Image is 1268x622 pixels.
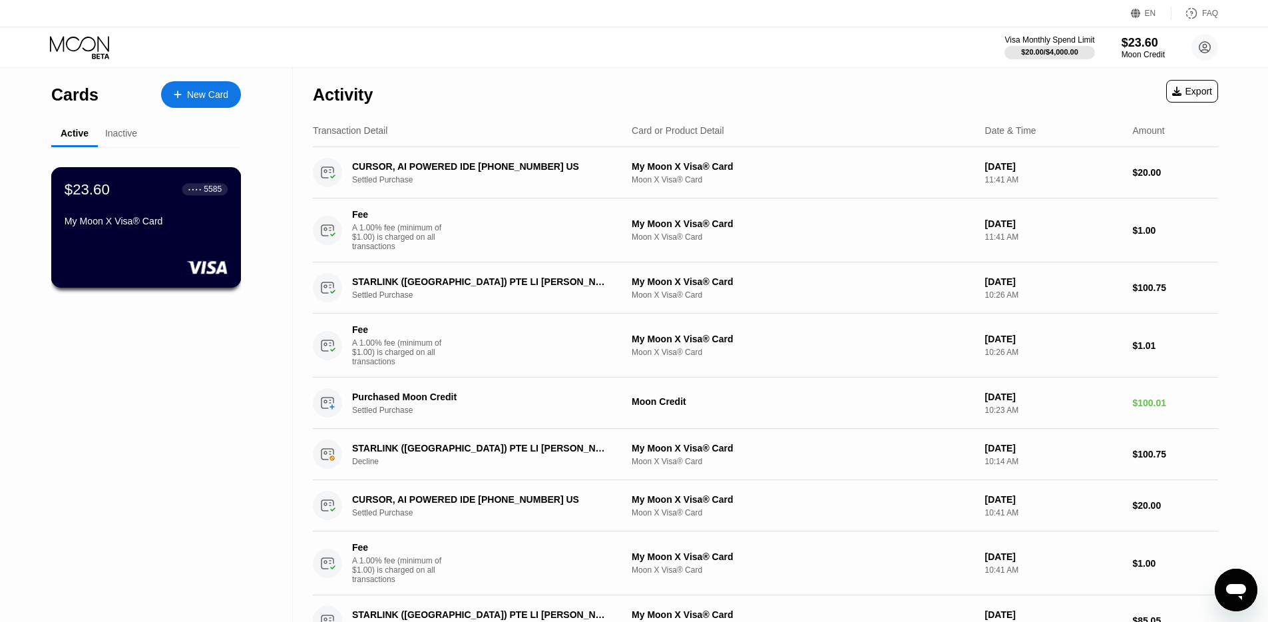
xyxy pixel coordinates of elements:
div: [DATE] [985,443,1122,454]
div: STARLINK ([GEOGRAPHIC_DATA]) PTE LI [PERSON_NAME]DeclineMy Moon X Visa® CardMoon X Visa® Card[DAT... [313,429,1218,480]
div: Date & Time [985,125,1036,136]
div: [DATE] [985,494,1122,505]
div: $100.75 [1132,282,1218,293]
div: $23.60 [65,180,110,198]
div: My Moon X Visa® Card [632,161,974,172]
div: $20.00 [1132,500,1218,511]
div: Moon X Visa® Card [632,175,974,184]
div: Visa Monthly Spend Limit [1004,35,1094,45]
div: Purchased Moon Credit [352,392,610,402]
div: Purchased Moon CreditSettled PurchaseMoon Credit[DATE]10:23 AM$100.01 [313,378,1218,429]
div: $1.01 [1132,340,1218,351]
div: CURSOR, AI POWERED IDE [PHONE_NUMBER] US [352,161,610,172]
div: [DATE] [985,276,1122,287]
iframe: Button to launch messaging window [1215,569,1257,611]
div: Decline [352,457,630,466]
div: 10:14 AM [985,457,1122,466]
div: [DATE] [985,392,1122,402]
div: EN [1145,9,1156,18]
div: Activity [313,85,373,105]
div: 10:41 AM [985,508,1122,517]
div: CURSOR, AI POWERED IDE [PHONE_NUMBER] USSettled PurchaseMy Moon X Visa® CardMoon X Visa® Card[DAT... [313,147,1218,198]
div: Active [61,128,89,139]
div: $1.00 [1132,558,1218,569]
div: [DATE] [985,609,1122,620]
div: Card or Product Detail [632,125,724,136]
div: Export [1172,86,1212,97]
div: My Moon X Visa® Card [632,494,974,505]
div: CURSOR, AI POWERED IDE [PHONE_NUMBER] US [352,494,610,505]
div: 11:41 AM [985,232,1122,242]
div: $20.00 [1132,167,1218,178]
div: Settled Purchase [352,508,630,517]
div: Fee [352,324,445,335]
div: CURSOR, AI POWERED IDE [PHONE_NUMBER] USSettled PurchaseMy Moon X Visa® CardMoon X Visa® Card[DAT... [313,480,1218,531]
div: Settled Purchase [352,290,630,300]
div: ● ● ● ● [188,187,202,191]
div: $100.75 [1132,449,1218,460]
div: My Moon X Visa® Card [632,443,974,454]
div: Amount [1132,125,1164,136]
div: $23.60 [1122,36,1165,50]
div: STARLINK ([GEOGRAPHIC_DATA]) PTE LI [PERSON_NAME] [352,443,610,454]
div: 10:41 AM [985,565,1122,575]
div: FAQ [1171,7,1218,20]
div: A 1.00% fee (minimum of $1.00) is charged on all transactions [352,556,452,584]
div: Moon X Visa® Card [632,508,974,517]
div: [DATE] [985,218,1122,229]
div: Fee [352,542,445,553]
div: My Moon X Visa® Card [632,609,974,620]
div: FeeA 1.00% fee (minimum of $1.00) is charged on all transactionsMy Moon X Visa® CardMoon X Visa® ... [313,198,1218,262]
div: Inactive [105,128,137,139]
div: [DATE] [985,161,1122,172]
div: A 1.00% fee (minimum of $1.00) is charged on all transactions [352,338,452,366]
div: My Moon X Visa® Card [632,551,974,562]
div: [DATE] [985,334,1122,344]
div: Moon X Visa® Card [632,290,974,300]
div: Moon X Visa® Card [632,565,974,575]
div: 11:41 AM [985,175,1122,184]
div: $100.01 [1132,398,1218,408]
div: [DATE] [985,551,1122,562]
div: Moon Credit [632,396,974,407]
div: My Moon X Visa® Card [65,216,228,226]
div: STARLINK ([GEOGRAPHIC_DATA]) PTE LI [PERSON_NAME] [352,276,610,287]
div: FeeA 1.00% fee (minimum of $1.00) is charged on all transactionsMy Moon X Visa® CardMoon X Visa® ... [313,314,1218,378]
div: FeeA 1.00% fee (minimum of $1.00) is charged on all transactionsMy Moon X Visa® CardMoon X Visa® ... [313,531,1218,595]
div: 5585 [204,184,222,194]
div: Fee [352,209,445,220]
div: STARLINK ([GEOGRAPHIC_DATA]) PTE LI [PERSON_NAME] [352,609,610,620]
div: Export [1166,80,1218,103]
div: My Moon X Visa® Card [632,334,974,344]
div: Moon X Visa® Card [632,457,974,466]
div: Cards [51,85,99,105]
div: $23.60● ● ● ●5585My Moon X Visa® Card [52,168,240,287]
div: $20.00 / $4,000.00 [1021,48,1078,56]
div: Moon X Visa® Card [632,348,974,357]
div: STARLINK ([GEOGRAPHIC_DATA]) PTE LI [PERSON_NAME]Settled PurchaseMy Moon X Visa® CardMoon X Visa®... [313,262,1218,314]
div: 10:23 AM [985,406,1122,415]
div: Moon Credit [1122,50,1165,59]
div: $1.00 [1132,225,1218,236]
div: 10:26 AM [985,348,1122,357]
div: $23.60Moon Credit [1122,36,1165,59]
div: Settled Purchase [352,175,630,184]
div: FAQ [1202,9,1218,18]
div: Moon X Visa® Card [632,232,974,242]
div: Settled Purchase [352,406,630,415]
div: EN [1131,7,1171,20]
div: New Card [161,81,241,108]
div: My Moon X Visa® Card [632,218,974,229]
div: Transaction Detail [313,125,387,136]
div: My Moon X Visa® Card [632,276,974,287]
div: Visa Monthly Spend Limit$20.00/$4,000.00 [1004,35,1094,59]
div: A 1.00% fee (minimum of $1.00) is charged on all transactions [352,223,452,251]
div: New Card [187,89,228,101]
div: 10:26 AM [985,290,1122,300]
